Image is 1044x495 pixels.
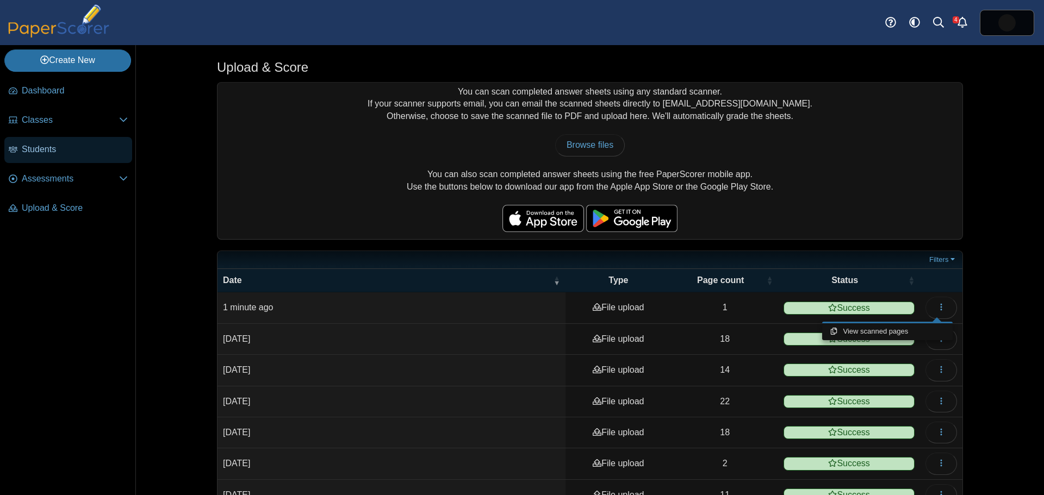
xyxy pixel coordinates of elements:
span: Students [22,143,128,155]
span: Status [784,274,906,286]
time: Sep 23, 2025 at 3:23 PM [223,303,274,312]
a: Classes [4,108,132,134]
span: Success [784,302,915,315]
span: Assessments [22,173,119,185]
a: Create New [4,49,131,71]
td: File upload [565,417,672,448]
img: google-play-badge.png [586,205,678,232]
td: 14 [672,355,778,386]
span: Dashboard [22,85,128,97]
td: File upload [565,355,672,386]
a: Browse files [555,134,625,156]
td: File upload [565,292,672,323]
time: Sep 12, 2025 at 12:24 PM [223,428,250,437]
a: Alerts [950,11,974,35]
span: Status : Activate to sort [908,275,915,286]
span: Success [784,457,915,470]
td: 2 [672,448,778,479]
td: 18 [672,417,778,448]
a: Assessments [4,166,132,192]
td: 1 [672,292,778,323]
span: Classes [22,114,119,126]
td: File upload [565,386,672,417]
time: Sep 12, 2025 at 12:25 PM [223,397,250,406]
a: ps.EmypNBcIv2f2azsf [980,10,1034,36]
span: Type [571,274,666,286]
td: 22 [672,386,778,417]
a: View scanned pages [822,323,953,340]
span: Page count : Activate to sort [766,275,773,286]
a: Students [4,137,132,163]
a: Upload & Score [4,196,132,222]
span: Page count [677,274,764,286]
time: Sep 12, 2025 at 12:25 PM [223,365,250,374]
time: May 13, 2025 at 1:59 PM [223,459,250,468]
div: You can scan completed answer sheets using any standard scanner. If your scanner supports email, ... [217,83,962,239]
span: Date [223,274,551,286]
span: Success [784,333,915,346]
span: Success [784,395,915,408]
time: Sep 12, 2025 at 12:25 PM [223,334,250,343]
span: Browse files [567,140,613,149]
img: apple-store-badge.svg [502,205,584,232]
span: Date : Activate to remove sorting [554,275,560,286]
td: File upload [565,448,672,479]
a: Filters [927,254,960,265]
td: 18 [672,324,778,355]
span: Upload & Score [22,202,128,214]
h1: Upload & Score [217,58,308,77]
a: PaperScorer [4,30,113,39]
a: Dashboard [4,78,132,104]
span: Success [784,426,915,439]
img: PaperScorer [4,4,113,37]
img: ps.EmypNBcIv2f2azsf [998,14,1016,32]
span: Deidre Patel [998,14,1016,32]
td: File upload [565,324,672,355]
span: Success [784,364,915,377]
